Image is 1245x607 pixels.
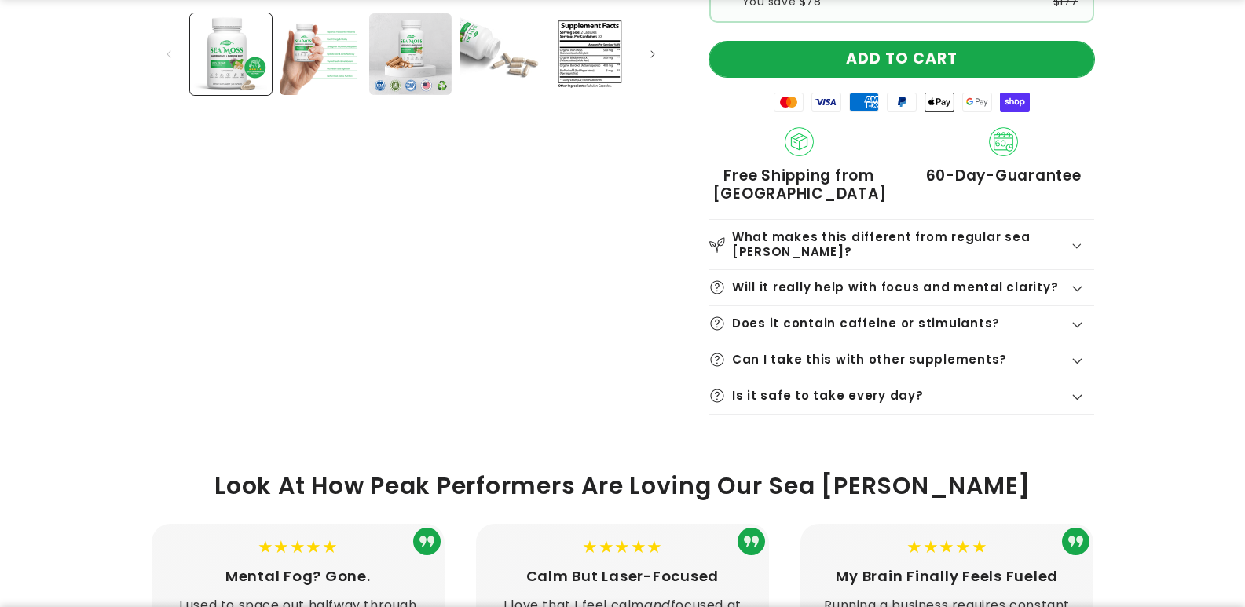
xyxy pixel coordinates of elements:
[460,13,541,95] button: Load image 4 in gallery view
[989,127,1019,157] img: 60_day_Guarantee.png
[635,37,670,71] button: Slide right
[816,566,1078,586] h3: My Brain Finally Feels Fueled
[369,13,451,95] button: Load image 3 in gallery view
[926,166,1082,185] span: 60-Day-Guarantee
[280,13,361,95] button: Load image 2 in gallery view
[549,13,631,95] button: Load image 5 in gallery view
[709,220,1094,269] summary: What makes this different from regular sea [PERSON_NAME]?
[732,230,1070,259] h2: What makes this different from regular sea [PERSON_NAME]?
[816,532,1078,563] p: ★★★★★
[167,532,429,563] p: ★★★★★
[709,378,1094,414] summary: Is it safe to take every day?
[709,306,1094,342] summary: Does it contain caffeine or stimulants?
[190,13,272,95] button: Load image 1 in gallery view
[709,270,1094,305] summary: Will it really help with focus and mental clarity?
[709,166,890,203] span: Free Shipping from [GEOGRAPHIC_DATA]
[732,353,1007,367] h2: Can I take this with other supplements?
[785,127,815,157] img: Shipping.png
[732,316,1000,331] h2: Does it contain caffeine or stimulants?
[709,42,1094,77] button: ADD TO CART
[167,566,429,586] h3: Mental Fog? Gone.
[214,471,1031,500] h2: Look At How Peak Performers Are Loving Our Sea [PERSON_NAME]
[732,389,924,404] h2: Is it safe to take every day?
[732,280,1059,295] h2: Will it really help with focus and mental clarity?
[492,532,753,563] p: ★★★★★
[709,342,1094,378] summary: Can I take this with other supplements?
[152,37,186,71] button: Slide left
[492,566,753,586] h3: Calm But Laser-Focused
